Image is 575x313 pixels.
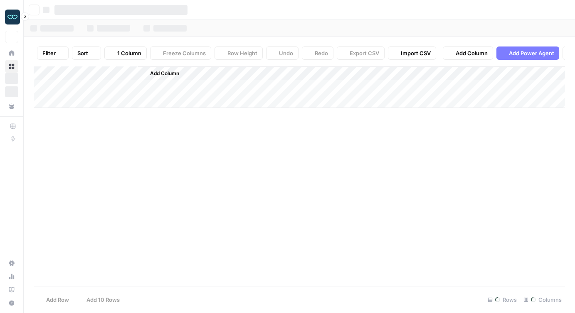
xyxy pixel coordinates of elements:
[5,7,18,27] button: Workspace: Zola Inc
[5,10,20,24] img: Zola Inc Logo
[150,46,211,60] button: Freeze Columns
[5,270,18,283] a: Usage
[77,49,88,57] span: Sort
[496,46,559,60] button: Add Power Agent
[509,49,554,57] span: Add Power Agent
[279,49,293,57] span: Undo
[5,283,18,296] a: Learning Hub
[104,46,147,60] button: 1 Column
[86,296,120,304] span: Add 10 Rows
[484,293,520,306] div: Rows
[520,293,565,306] div: Columns
[5,46,18,60] a: Home
[117,49,141,57] span: 1 Column
[401,49,431,57] span: Import CSV
[34,293,74,306] button: Add Row
[163,49,206,57] span: Freeze Columns
[266,46,299,60] button: Undo
[5,257,18,270] a: Settings
[456,49,488,57] span: Add Column
[42,49,56,57] span: Filter
[5,60,18,73] a: Browse
[74,293,125,306] button: Add 10 Rows
[5,100,18,113] a: Your Data
[350,49,379,57] span: Export CSV
[215,46,263,60] button: Row Height
[139,68,183,79] button: Add Column
[315,49,328,57] span: Redo
[337,46,385,60] button: Export CSV
[46,296,69,304] span: Add Row
[443,46,493,60] button: Add Column
[388,46,436,60] button: Import CSV
[227,49,257,57] span: Row Height
[72,46,101,60] button: Sort
[37,46,69,60] button: Filter
[150,70,179,77] span: Add Column
[5,296,18,310] button: Help + Support
[302,46,333,60] button: Redo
